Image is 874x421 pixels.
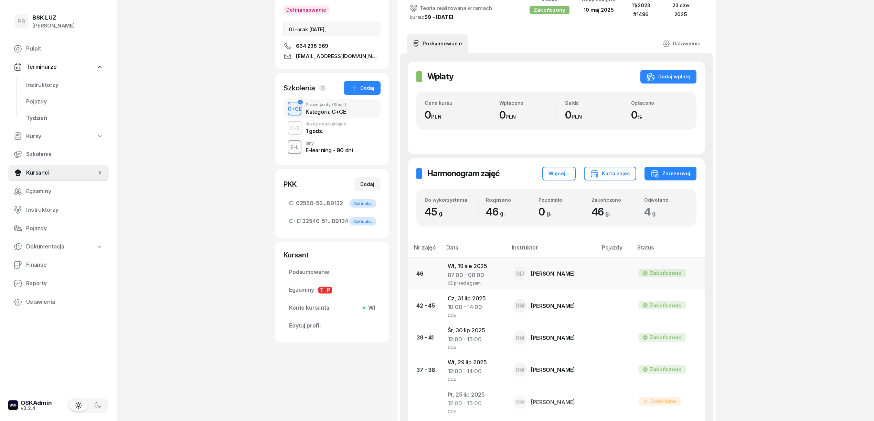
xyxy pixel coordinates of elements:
div: Więcej... [548,169,569,178]
span: 4 [644,206,660,218]
td: 42 - 45 [408,290,442,322]
a: 664 238 569 [284,42,381,50]
div: [PERSON_NAME] [32,21,75,30]
small: PLN [572,113,582,120]
a: Podsumowanie [407,34,468,53]
div: Do wykorzystania [425,197,477,203]
div: v3.2.4 [21,406,52,411]
a: Edytuj profil [284,318,381,334]
div: Kursant [284,250,381,260]
div: OSKAdmin [21,400,52,406]
div: 12:00 - 15:00 [448,335,502,344]
div: CCE [448,344,502,350]
span: 3 [319,85,326,91]
a: Finanse [8,257,109,273]
span: C: [289,199,295,208]
span: Finanse [26,261,103,269]
span: 664 238 569 [296,42,328,50]
span: Egzaminy [26,187,103,196]
div: 0 [539,206,583,218]
a: Szkolenia [8,146,109,163]
a: Podsumowanie [284,264,381,280]
a: Instruktorzy [8,202,109,218]
div: OL-brak [DATE], [284,22,381,36]
button: Karta zajęć [584,167,636,180]
img: logo-xs-dark@2x.png [8,400,18,410]
div: Zakończony [530,6,569,14]
span: Ustawienia [26,298,103,307]
div: CCE [448,408,502,414]
div: Saldo [565,100,622,106]
div: Inny [306,141,353,145]
button: Dodaj [344,81,381,95]
div: [PERSON_NAME] [531,399,575,405]
div: Pozostało [539,197,583,203]
small: g. [500,210,505,217]
span: Edytuj profil [289,321,375,330]
a: Ustawienia [657,34,706,53]
div: [PERSON_NAME] [531,303,575,309]
span: Raporty [26,279,103,288]
button: C+CEPrawo jazdy(Stacj.)Kategoria C+CE [284,99,381,118]
span: RM [515,303,525,309]
small: PLN [431,113,441,120]
div: PKK [284,179,297,189]
span: (Stacj.) [332,103,347,107]
td: 39 - 41 [408,322,442,354]
span: Instruktorzy [26,81,103,90]
a: Pulpit [8,41,109,57]
span: C+E: [289,217,301,226]
div: 0 [499,109,557,121]
div: Karta zajęć [590,169,630,178]
span: P [325,287,332,293]
button: Dodaj [354,177,381,191]
a: EgzaminyTP [284,282,381,298]
a: Konto kursantaWł [284,300,381,316]
div: Zarezerwuj [651,169,690,178]
a: Terminarze [8,59,109,75]
div: [PERSON_NAME] [531,367,575,373]
span: 02550-52...89132 [289,199,375,208]
div: [PERSON_NAME] [531,335,575,341]
div: CCE [448,376,502,381]
span: Pojazdy [26,224,103,233]
div: CCE [448,312,502,318]
div: Odwołane [639,397,681,406]
span: 32540-51...89134 [289,217,375,226]
div: Teoria realizowana w ramach kursu: [409,4,513,22]
small: g. [439,210,444,217]
button: C+CE [288,102,301,115]
span: T [318,287,325,293]
span: Wł [365,303,375,312]
div: BSK LUZ [32,15,75,21]
span: Terminarze [26,63,56,71]
div: Wpłacono [499,100,557,106]
div: E-learning - 90 dni [306,147,353,153]
span: Instruktorzy [26,206,103,214]
small: g. [652,210,657,217]
div: Zakończono [591,197,636,203]
h2: Wpłaty [427,71,454,82]
div: Opłacono [631,100,689,106]
div: Odwołano [644,197,688,203]
span: RM [515,335,525,341]
div: 10:00 - 14:00 [448,303,502,312]
th: Instruktor [508,243,597,258]
div: Zakończono [650,269,681,278]
a: Raporty [8,275,109,292]
a: Dokumentacja [8,239,109,255]
a: Kursanci [8,165,109,181]
a: Instruktorzy [21,77,109,93]
div: 1 godz. [306,128,346,134]
th: Status [633,243,705,258]
div: [PERSON_NAME] [531,271,575,276]
button: Dofinansowanie [284,5,329,14]
span: 45 [425,206,447,218]
th: Pojazdy [598,243,633,258]
button: E-L [288,140,301,154]
a: [EMAIL_ADDRESS][DOMAIN_NAME] [284,52,381,60]
small: g. [546,210,551,217]
button: C+E [288,121,301,135]
small: g. [605,210,610,217]
span: Kursanci [26,168,96,177]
